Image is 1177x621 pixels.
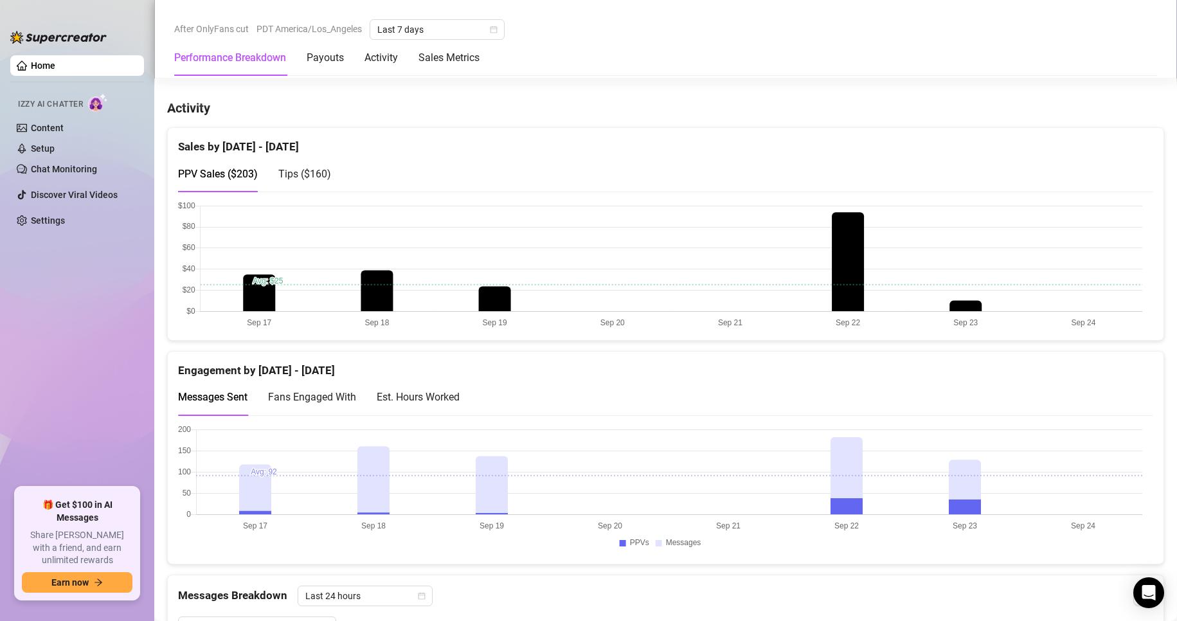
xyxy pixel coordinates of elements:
div: Sales by [DATE] - [DATE] [178,128,1153,156]
span: 🎁 Get $100 in AI Messages [22,499,132,524]
a: Home [31,60,55,71]
span: calendar [490,26,498,33]
a: Chat Monitoring [31,164,97,174]
a: Settings [31,215,65,226]
span: PPV Sales ( $203 ) [178,168,258,180]
div: Performance Breakdown [174,50,286,66]
span: Earn now [51,577,89,588]
span: arrow-right [94,578,103,587]
span: Messages Sent [178,391,247,403]
span: Izzy AI Chatter [18,98,83,111]
a: Discover Viral Videos [31,190,118,200]
span: After OnlyFans cut [174,19,249,39]
div: Open Intercom Messenger [1133,577,1164,608]
span: Fans Engaged With [268,391,356,403]
span: calendar [418,592,426,600]
div: Est. Hours Worked [377,389,460,405]
a: Setup [31,143,55,154]
div: Engagement by [DATE] - [DATE] [178,352,1153,379]
a: Content [31,123,64,133]
button: Earn nowarrow-right [22,572,132,593]
div: Sales Metrics [418,50,480,66]
div: Payouts [307,50,344,66]
img: logo-BBDzfeDw.svg [10,31,107,44]
span: Share [PERSON_NAME] with a friend, and earn unlimited rewards [22,529,132,567]
span: PDT America/Los_Angeles [256,19,362,39]
span: Last 24 hours [305,586,425,606]
div: Messages Breakdown [178,586,1153,606]
div: Activity [364,50,398,66]
h4: Activity [167,99,1164,117]
span: Last 7 days [377,20,497,39]
span: Tips ( $160 ) [278,168,331,180]
img: AI Chatter [88,93,108,112]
